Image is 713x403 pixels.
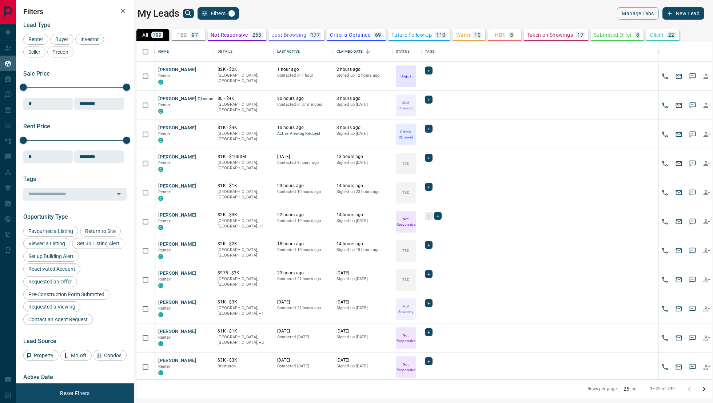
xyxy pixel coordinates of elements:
span: Seller [26,49,43,55]
div: Contact an Agent Request [23,314,93,325]
button: Email [673,216,684,227]
p: Taken on Showings [527,32,573,37]
span: Lead Type [23,21,51,28]
span: Pre-Construction Form Submitted [26,291,107,297]
button: SMS [687,158,698,169]
p: [DATE] [277,357,329,363]
div: + [425,125,433,133]
p: [GEOGRAPHIC_DATA], [GEOGRAPHIC_DATA] [218,247,270,258]
svg: Email [675,247,682,254]
div: Investor [75,34,104,45]
svg: Sms [689,189,696,196]
button: Call [660,100,670,111]
p: [DATE] [277,299,329,305]
h2: Filters [23,7,127,16]
button: Reallocate [701,333,712,343]
div: condos.ca [158,254,163,259]
div: Tags [421,41,659,62]
p: HOT [495,32,506,37]
button: Reallocate [701,216,712,227]
button: [PERSON_NAME] [158,241,196,248]
div: Claimed Date [333,41,392,62]
span: Renter [158,190,171,194]
p: [GEOGRAPHIC_DATA], [GEOGRAPHIC_DATA] [218,73,270,84]
span: Renter [158,277,171,282]
p: 3 hours ago [336,125,389,131]
p: 23 hours ago [277,183,329,189]
p: [GEOGRAPHIC_DATA], [GEOGRAPHIC_DATA] [218,131,270,142]
p: TBD [402,190,409,195]
div: Status [392,41,421,62]
p: [GEOGRAPHIC_DATA], [GEOGRAPHIC_DATA] [218,160,270,171]
p: Contacted in 1 hour [277,73,329,78]
button: Reallocate [701,100,712,111]
p: Signed up 23 hours ago [336,189,389,195]
span: Favourited a Listing [26,228,76,234]
span: MrLoft [68,352,89,358]
svg: Email [675,218,682,225]
button: Filters1 [198,7,239,20]
p: $1K - $4K [218,125,270,131]
span: 1 [427,212,430,219]
p: [GEOGRAPHIC_DATA], [GEOGRAPHIC_DATA] [218,276,270,287]
svg: Sms [689,305,696,313]
span: Tags [23,176,36,182]
p: 1 hour ago [277,67,329,73]
p: $1K - $1K [218,183,270,189]
p: 5 [510,32,513,37]
p: 263 [252,32,262,37]
h1: My Leads [138,8,179,19]
button: SMS [687,245,698,256]
p: $1K - $1K [218,328,270,334]
button: [PERSON_NAME] [158,154,196,161]
p: 22 hours ago [277,212,329,218]
div: Favourited a Listing [23,226,78,237]
p: $0 - $4K [218,96,270,102]
svg: Call [661,334,669,342]
svg: Reallocate [703,131,710,138]
svg: Email [675,160,682,167]
div: Precon [47,47,73,57]
button: SMS [687,100,698,111]
button: Email [673,71,684,82]
button: Email [673,158,684,169]
svg: Reallocate [703,305,710,313]
span: Return to Site [83,228,118,234]
div: Set up Listing Alert [72,238,124,249]
p: $3K - $3K [218,357,270,363]
div: MrLoft [60,350,92,361]
svg: Sms [689,276,696,283]
p: 14 hours ago [336,212,389,218]
p: Contacted 10 hours ago [277,218,329,224]
p: $2K - $2K [218,241,270,247]
span: Set up Building Alert [26,253,76,259]
button: Call [660,333,670,343]
p: Just Browsing [272,32,306,37]
div: condos.ca [158,283,163,288]
button: SMS [687,333,698,343]
span: + [437,212,439,219]
svg: Call [661,363,669,371]
p: $1K - $3K [218,299,270,305]
span: Investor [78,36,101,42]
button: Reset Filters [55,387,94,399]
span: Renter [158,161,171,165]
p: Contacted 10 hours ago [277,247,329,253]
p: TBD [402,161,409,166]
p: [DATE] [336,270,389,276]
button: Call [660,362,670,372]
p: 14 hours ago [336,183,389,189]
span: + [427,241,430,249]
p: Contacted 21 hours ago [277,305,329,311]
div: Reactivated Account [23,263,80,274]
div: Set up Building Alert [23,251,79,262]
div: Seller [23,47,45,57]
p: Bogus [401,73,411,79]
button: Email [673,303,684,314]
p: $2K - $3K [218,212,270,218]
p: Signed up [DATE] [336,131,389,137]
div: + [425,270,433,278]
p: [DATE] [277,328,329,334]
p: All [142,32,148,37]
button: Email [673,129,684,140]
